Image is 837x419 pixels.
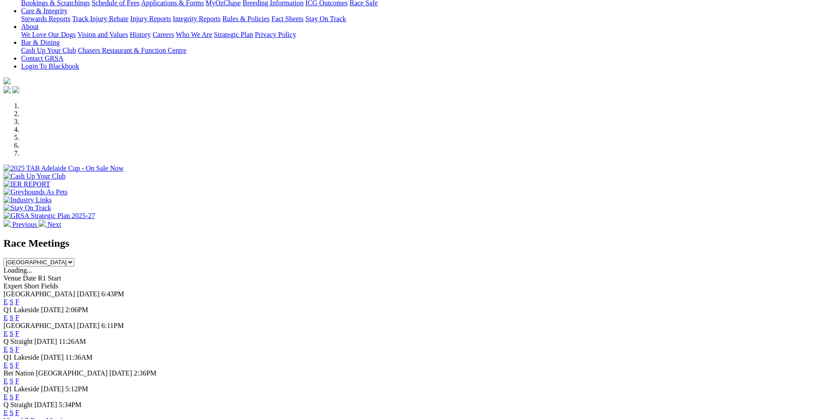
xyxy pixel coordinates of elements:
a: Strategic Plan [214,31,253,38]
a: Care & Integrity [21,7,68,15]
span: Short [24,282,40,290]
a: S [10,314,14,321]
img: Greyhounds As Pets [4,188,68,196]
span: 2:36PM [134,369,156,377]
img: facebook.svg [4,86,11,93]
a: F [15,298,19,306]
span: [DATE] [41,385,64,393]
span: Expert [4,282,22,290]
span: 5:12PM [65,385,88,393]
a: Careers [152,31,174,38]
span: Loading... [4,266,32,274]
a: About [21,23,39,30]
span: Q Straight [4,401,33,408]
a: F [15,346,19,353]
span: Date [23,274,36,282]
img: logo-grsa-white.png [4,77,11,84]
span: [DATE] [41,306,64,313]
a: E [4,346,8,353]
a: E [4,377,8,385]
a: E [4,330,8,337]
span: [DATE] [109,369,132,377]
img: twitter.svg [12,86,19,93]
span: Bet Nation [GEOGRAPHIC_DATA] [4,369,108,377]
a: Stewards Reports [21,15,70,22]
div: Bar & Dining [21,47,833,55]
span: [GEOGRAPHIC_DATA] [4,290,75,298]
a: Contact GRSA [21,55,63,62]
a: Bar & Dining [21,39,60,46]
span: [GEOGRAPHIC_DATA] [4,322,75,329]
a: Integrity Reports [173,15,221,22]
span: [DATE] [34,338,57,345]
a: Login To Blackbook [21,62,79,70]
a: S [10,377,14,385]
a: S [10,361,14,369]
span: Fields [41,282,58,290]
span: 5:34PM [59,401,82,408]
a: Rules & Policies [222,15,270,22]
a: E [4,298,8,306]
img: GRSA Strategic Plan 2025-27 [4,212,95,220]
span: Q1 Lakeside [4,385,39,393]
a: S [10,330,14,337]
span: [DATE] [34,401,57,408]
span: 6:43PM [101,290,124,298]
a: S [10,298,14,306]
span: Q1 Lakeside [4,306,39,313]
img: Cash Up Your Club [4,172,65,180]
a: E [4,361,8,369]
span: [DATE] [77,290,100,298]
span: 11:26AM [59,338,86,345]
a: Vision and Values [77,31,128,38]
a: History [130,31,151,38]
a: S [10,393,14,401]
a: Who We Are [176,31,212,38]
img: IER REPORT [4,180,50,188]
span: Previous [12,221,37,228]
span: R1 Start [38,274,61,282]
img: chevron-left-pager-white.svg [4,220,11,227]
a: Chasers Restaurant & Function Centre [78,47,186,54]
a: F [15,330,19,337]
a: F [15,361,19,369]
span: [DATE] [77,322,100,329]
div: About [21,31,833,39]
a: Previous [4,221,39,228]
a: F [15,393,19,401]
img: 2025 TAB Adelaide Cup - On Sale Now [4,164,124,172]
a: Stay On Track [305,15,346,22]
span: 11:36AM [65,353,93,361]
div: Care & Integrity [21,15,833,23]
a: We Love Our Dogs [21,31,76,38]
a: Track Injury Rebate [72,15,128,22]
h2: Race Meetings [4,237,833,249]
a: S [10,409,14,416]
span: [DATE] [41,353,64,361]
a: Privacy Policy [255,31,296,38]
a: Fact Sheets [272,15,304,22]
a: Next [39,221,61,228]
span: Venue [4,274,21,282]
a: F [15,314,19,321]
span: 6:11PM [101,322,124,329]
img: Stay On Track [4,204,51,212]
a: F [15,409,19,416]
span: Q Straight [4,338,33,345]
a: E [4,393,8,401]
a: S [10,346,14,353]
a: F [15,377,19,385]
a: E [4,409,8,416]
span: Next [47,221,61,228]
span: Q1 Lakeside [4,353,39,361]
a: Injury Reports [130,15,171,22]
a: E [4,314,8,321]
img: Industry Links [4,196,52,204]
span: 2:06PM [65,306,88,313]
img: chevron-right-pager-white.svg [39,220,46,227]
a: Cash Up Your Club [21,47,76,54]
